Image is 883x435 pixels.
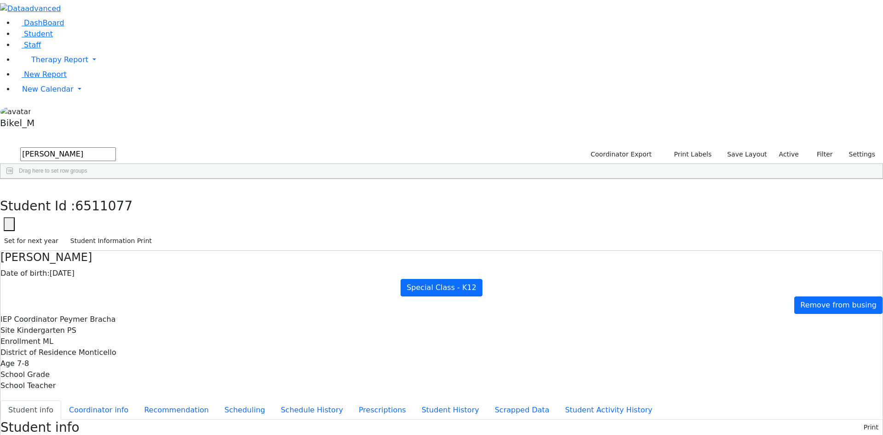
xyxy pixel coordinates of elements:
[17,326,76,335] span: Kindergarten PS
[837,147,879,162] button: Settings
[15,29,53,38] a: Student
[414,400,487,420] button: Student History
[0,347,76,358] label: District of Residence
[19,168,87,174] span: Drag here to set row groups
[0,336,40,347] label: Enrollment
[75,198,133,214] span: 6511077
[17,359,29,368] span: 7-8
[136,400,217,420] button: Recommendation
[401,279,482,296] a: Special Class - K12
[585,147,656,162] button: Coordinator Export
[0,400,61,420] button: Student info
[0,268,50,279] label: Date of birth:
[15,18,64,27] a: DashBoard
[800,301,877,309] span: Remove from busing
[24,41,41,49] span: Staff
[24,70,67,79] span: New Report
[557,400,660,420] button: Student Activity History
[0,251,883,264] h4: [PERSON_NAME]
[794,296,883,314] a: Remove from busing
[22,85,74,93] span: New Calendar
[775,147,803,162] label: Active
[79,348,116,357] span: Monticello
[0,380,56,391] label: School Teacher
[31,55,88,64] span: Therapy Report
[15,70,67,79] a: New Report
[20,147,116,161] input: Search
[15,80,883,99] a: New Calendar
[0,358,15,369] label: Age
[43,337,53,346] span: ML
[60,315,116,324] span: Peymer Bracha
[15,41,41,49] a: Staff
[805,147,837,162] button: Filter
[66,234,156,248] button: Student Information Print
[487,400,557,420] button: Scrapped Data
[0,369,50,380] label: School Grade
[15,51,883,69] a: Therapy Report
[61,400,136,420] button: Coordinator info
[0,314,57,325] label: IEP Coordinator
[24,29,53,38] span: Student
[860,420,883,435] button: Print
[723,147,771,162] button: Save Layout
[351,400,414,420] button: Prescriptions
[217,400,273,420] button: Scheduling
[0,325,15,336] label: Site
[273,400,351,420] button: Schedule History
[24,18,64,27] span: DashBoard
[0,268,883,279] div: [DATE]
[663,147,716,162] button: Print Labels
